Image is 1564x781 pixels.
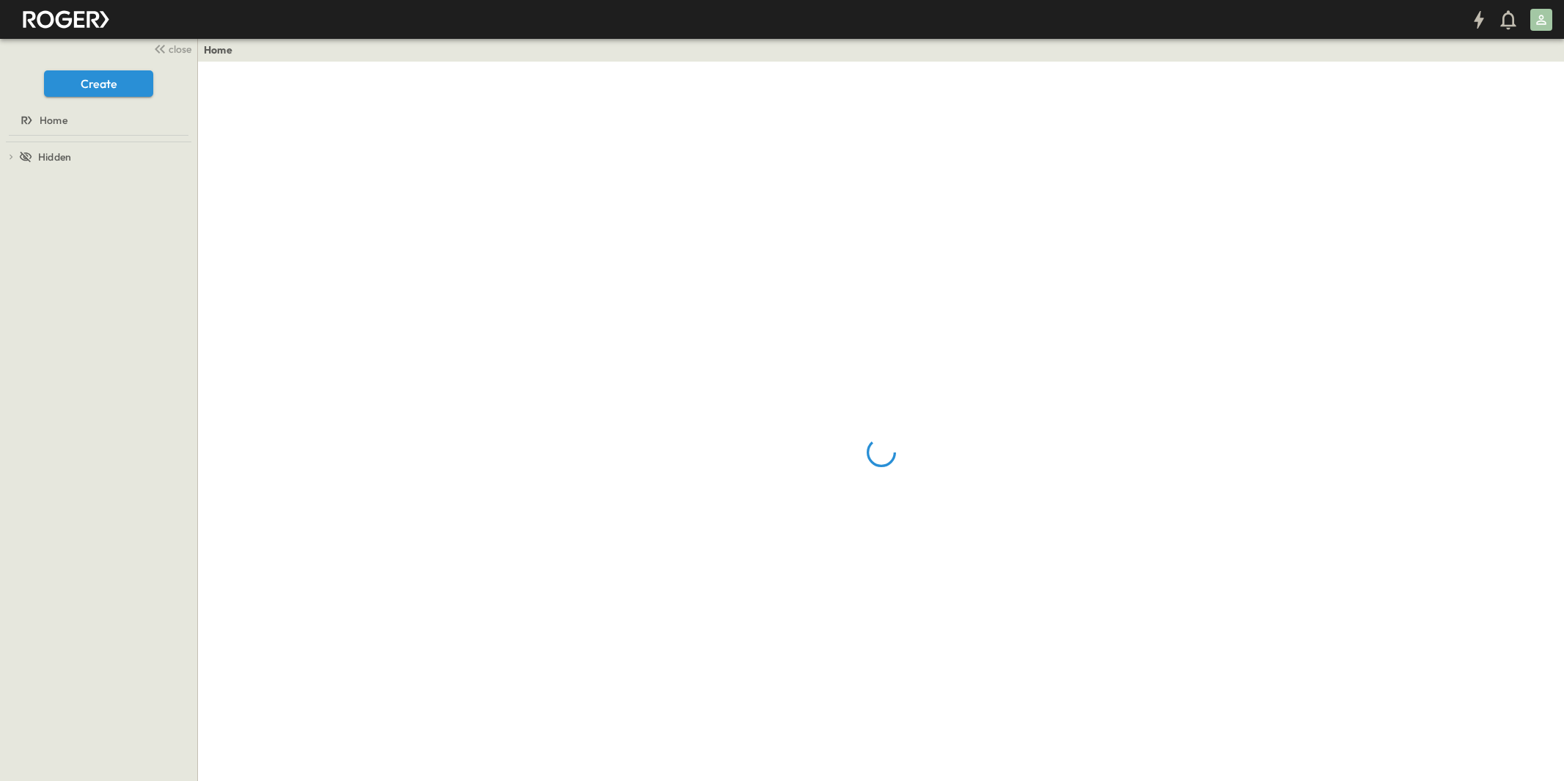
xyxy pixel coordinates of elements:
span: Home [40,113,67,128]
a: Home [204,43,232,57]
button: Create [44,70,153,97]
a: Home [3,110,191,131]
nav: breadcrumbs [204,43,241,57]
span: Hidden [38,150,71,164]
button: close [147,38,194,59]
span: close [169,42,191,56]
